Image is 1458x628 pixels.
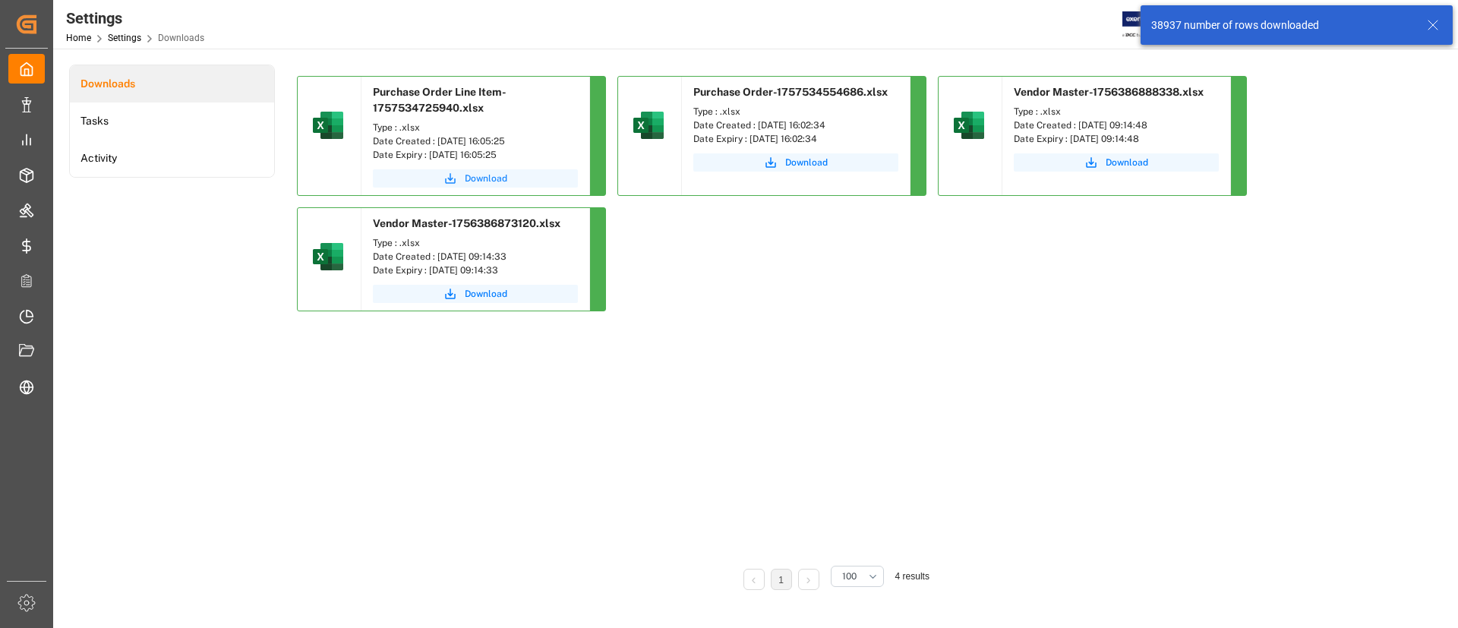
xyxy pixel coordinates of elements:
span: Download [465,287,507,301]
a: Downloads [70,65,274,103]
span: Purchase Order-1757534554686.xlsx [693,86,888,98]
span: 100 [842,570,857,583]
span: Vendor Master-1756386873120.xlsx [373,217,560,229]
li: Next Page [798,569,819,590]
div: Date Created : [DATE] 09:14:33 [373,250,578,264]
img: microsoft-excel-2019--v1.png [630,107,667,144]
img: microsoft-excel-2019--v1.png [951,107,987,144]
div: Settings [66,7,204,30]
button: Download [693,153,898,172]
div: Date Expiry : [DATE] 09:14:48 [1014,132,1219,146]
a: Settings [108,33,141,43]
li: Previous Page [743,569,765,590]
button: Download [373,169,578,188]
img: microsoft-excel-2019--v1.png [310,238,346,275]
a: Tasks [70,103,274,140]
span: Download [1106,156,1148,169]
div: Date Created : [DATE] 16:02:34 [693,118,898,132]
div: Date Expiry : [DATE] 09:14:33 [373,264,578,277]
img: Exertis%20JAM%20-%20Email%20Logo.jpg_1722504956.jpg [1122,11,1175,38]
div: Type : .xlsx [373,236,578,250]
div: Date Created : [DATE] 09:14:48 [1014,118,1219,132]
li: 1 [771,569,792,590]
div: Date Expiry : [DATE] 16:05:25 [373,148,578,162]
span: 4 results [895,571,929,582]
div: Type : .xlsx [693,105,898,118]
span: Download [785,156,828,169]
div: Date Expiry : [DATE] 16:02:34 [693,132,898,146]
div: Date Created : [DATE] 16:05:25 [373,134,578,148]
div: 38937 number of rows downloaded [1151,17,1412,33]
button: Download [373,285,578,303]
span: Purchase Order Line Item-1757534725940.xlsx [373,86,507,114]
button: open menu [831,566,884,587]
button: Download [1014,153,1219,172]
div: Type : .xlsx [1014,105,1219,118]
div: Type : .xlsx [373,121,578,134]
a: Activity [70,140,274,177]
img: microsoft-excel-2019--v1.png [310,107,346,144]
a: Home [66,33,91,43]
a: 1 [778,575,784,585]
span: Download [465,172,507,185]
span: Vendor Master-1756386888338.xlsx [1014,86,1204,98]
